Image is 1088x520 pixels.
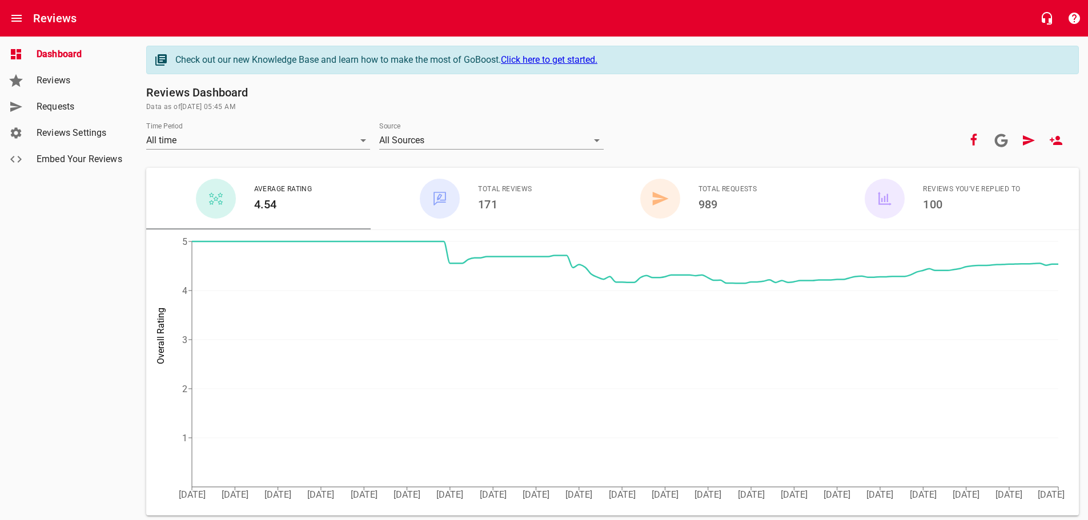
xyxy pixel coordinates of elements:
[1061,5,1088,32] button: Support Portal
[960,127,987,154] button: Your Facebook account is connected
[394,489,420,500] tspan: [DATE]
[146,102,1079,113] span: Data as of [DATE] 05:45 AM
[565,489,592,500] tspan: [DATE]
[222,489,248,500] tspan: [DATE]
[609,489,636,500] tspan: [DATE]
[866,489,893,500] tspan: [DATE]
[995,489,1022,500] tspan: [DATE]
[182,285,187,296] tspan: 4
[307,489,334,500] tspan: [DATE]
[182,433,187,444] tspan: 1
[923,195,1020,213] h6: 100
[179,489,206,500] tspan: [DATE]
[3,5,30,32] button: Open drawer
[478,195,532,213] h6: 171
[379,131,603,150] div: All Sources
[694,489,721,500] tspan: [DATE]
[146,83,1079,102] h6: Reviews Dashboard
[1038,489,1065,500] tspan: [DATE]
[1042,127,1070,154] a: New User
[37,74,123,87] span: Reviews
[33,9,77,27] h6: Reviews
[698,184,757,195] span: Total Requests
[379,123,400,130] label: Source
[175,53,1067,67] div: Check out our new Knowledge Base and learn how to make the most of GoBoost.
[1015,127,1042,154] a: Request Review
[436,489,463,500] tspan: [DATE]
[478,184,532,195] span: Total Reviews
[910,489,937,500] tspan: [DATE]
[182,334,187,345] tspan: 3
[652,489,679,500] tspan: [DATE]
[698,195,757,213] h6: 989
[824,489,850,500] tspan: [DATE]
[182,384,187,394] tspan: 2
[254,184,312,195] span: Average Rating
[155,308,166,364] tspan: Overall Rating
[37,47,123,61] span: Dashboard
[480,489,507,500] tspan: [DATE]
[953,489,979,500] tspan: [DATE]
[37,100,123,114] span: Requests
[254,195,312,213] h6: 4.54
[351,489,378,500] tspan: [DATE]
[264,489,291,500] tspan: [DATE]
[523,489,549,500] tspan: [DATE]
[501,54,597,65] a: Click here to get started.
[146,131,370,150] div: All time
[37,152,123,166] span: Embed Your Reviews
[738,489,765,500] tspan: [DATE]
[923,184,1020,195] span: Reviews You've Replied To
[182,236,187,247] tspan: 5
[781,489,808,500] tspan: [DATE]
[37,126,123,140] span: Reviews Settings
[987,127,1015,154] a: Connect your Google account
[1033,5,1061,32] button: Live Chat
[146,123,183,130] label: Time Period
